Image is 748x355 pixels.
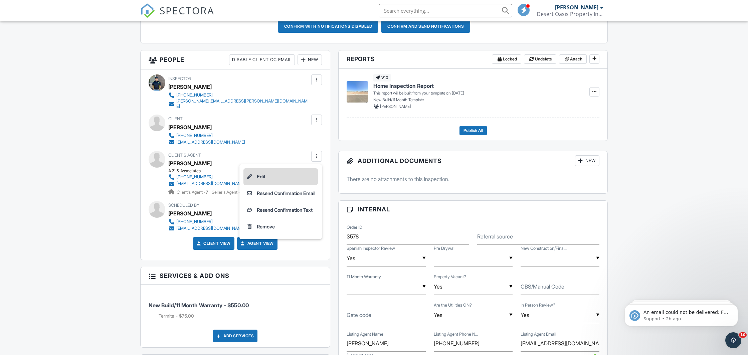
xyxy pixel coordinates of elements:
div: [PHONE_NUMBER] [176,174,213,180]
div: [PERSON_NAME] [168,82,212,92]
strong: 7 [206,190,208,195]
div: [PERSON_NAME] [168,122,212,132]
label: Pre Drywall [434,245,455,251]
input: CBS/Manual Code [521,279,599,295]
div: New [298,54,322,65]
label: Referral source [477,233,513,240]
label: Are the Utilities ON? [434,302,472,308]
label: Listing Agent Name [347,331,383,337]
span: SPECTORA [160,3,214,17]
a: Client View [195,240,231,247]
span: Client [168,116,183,121]
a: Resend Confirmation Text [243,202,318,218]
div: Disable Client CC Email [229,54,295,65]
label: In Person Review? [521,302,555,308]
div: [PHONE_NUMBER] [176,133,213,138]
h3: Services & Add ons [141,267,330,285]
iframe: Intercom notifications message [614,290,748,337]
h3: Internal [339,201,607,218]
a: Resend Confirmation Email [243,185,318,202]
label: Listing Agent Phone Number [434,331,478,337]
div: [PERSON_NAME][EMAIL_ADDRESS][PERSON_NAME][DOMAIN_NAME] [176,99,310,109]
span: Client's Agent - [177,190,209,195]
a: [PHONE_NUMBER] [168,218,245,225]
button: Confirm and send notifications [381,20,470,33]
label: Spanish Inspector Review [347,245,395,251]
button: Confirm with notifications disabled [278,20,379,33]
label: New Construction/Final Walk [521,245,567,251]
li: Service: New Build/11 Month Warranty [149,290,322,324]
a: [PHONE_NUMBER] [168,132,245,139]
a: [PERSON_NAME][EMAIL_ADDRESS][PERSON_NAME][DOMAIN_NAME] [168,99,310,109]
label: Order ID [347,224,362,230]
div: Desert Oasis Property Inspections [537,11,603,17]
h3: Additional Documents [339,151,607,170]
label: Gate code [347,311,371,319]
a: Remove [243,218,318,235]
div: [EMAIL_ADDRESS][DOMAIN_NAME] [176,140,245,145]
a: [PHONE_NUMBER] [168,174,245,180]
span: Seller's Agent - [212,190,243,195]
div: [PERSON_NAME] [555,4,598,11]
a: [EMAIL_ADDRESS][DOMAIN_NAME] [168,225,245,232]
img: The Best Home Inspection Software - Spectora [140,3,155,18]
div: [PHONE_NUMBER] [176,93,213,98]
input: Search everything... [379,4,512,17]
a: SPECTORA [140,9,214,23]
div: A.Z. & Associates [168,168,250,174]
li: Add on: Termite [159,313,322,319]
span: Inspector [168,76,191,81]
a: Agent View [239,240,274,247]
label: 11 Month Warranty [347,274,381,280]
a: Edit [243,168,318,185]
a: [EMAIL_ADDRESS][DOMAIN_NAME] [168,139,245,146]
label: Listing Agent Email [521,331,556,337]
iframe: Intercom live chat [725,332,741,348]
label: CBS/Manual Code [521,283,564,290]
div: [EMAIL_ADDRESS][DOMAIN_NAME] [176,181,245,186]
span: 10 [739,332,747,338]
span: New Build/11 Month Warranty - $550.00 [149,302,249,309]
input: Gate code [347,307,425,323]
span: Client's Agent [168,153,201,158]
div: [PERSON_NAME] [168,208,212,218]
input: Listing Agent Name [347,335,425,352]
label: Property Vacant? [434,274,466,280]
a: [PHONE_NUMBER] [168,92,310,99]
div: [EMAIL_ADDRESS][DOMAIN_NAME] [176,226,245,231]
input: Listing Agent Email [521,335,599,352]
div: Add Services [213,330,257,342]
div: New [575,155,599,166]
p: There are no attachments to this inspection. [347,175,599,183]
input: Listing Agent Phone Number [434,335,513,352]
a: [PERSON_NAME] [168,158,212,168]
a: [EMAIL_ADDRESS][DOMAIN_NAME] [168,180,245,187]
div: [PHONE_NUMBER] [176,219,213,224]
span: Scheduled By [168,203,199,208]
h3: People [141,50,330,69]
